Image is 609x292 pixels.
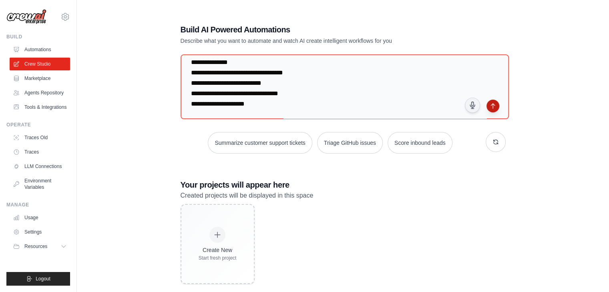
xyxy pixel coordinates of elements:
[6,9,46,24] img: Logo
[181,24,450,35] h1: Build AI Powered Automations
[6,272,70,286] button: Logout
[10,43,70,56] a: Automations
[10,211,70,224] a: Usage
[6,34,70,40] div: Build
[10,146,70,158] a: Traces
[465,98,480,113] button: Click to speak your automation idea
[10,174,70,194] a: Environment Variables
[6,202,70,208] div: Manage
[24,243,47,250] span: Resources
[6,122,70,128] div: Operate
[10,240,70,253] button: Resources
[181,179,506,190] h3: Your projects will appear here
[10,226,70,238] a: Settings
[569,254,609,292] div: Widget de chat
[10,72,70,85] a: Marketplace
[208,132,312,154] button: Summarize customer support tickets
[199,246,237,254] div: Create New
[569,254,609,292] iframe: Chat Widget
[10,131,70,144] a: Traces Old
[10,160,70,173] a: LLM Connections
[388,132,452,154] button: Score inbound leads
[486,132,506,152] button: Get new suggestions
[317,132,383,154] button: Triage GitHub issues
[181,37,450,45] p: Describe what you want to automate and watch AI create intelligent workflows for you
[181,190,506,201] p: Created projects will be displayed in this space
[10,101,70,114] a: Tools & Integrations
[36,276,50,282] span: Logout
[10,58,70,70] a: Crew Studio
[199,255,237,261] div: Start fresh project
[10,86,70,99] a: Agents Repository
